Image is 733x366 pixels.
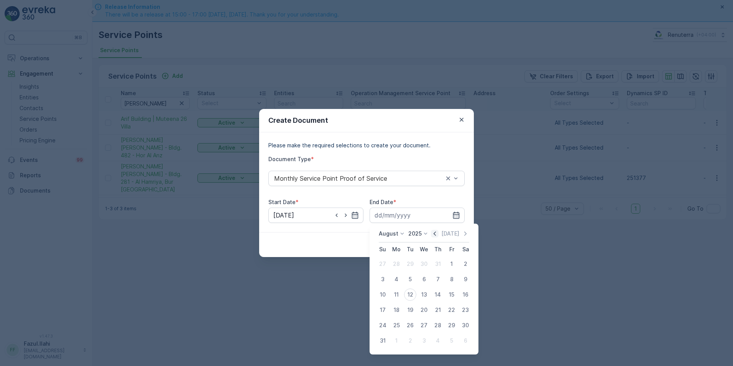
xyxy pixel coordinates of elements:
th: Wednesday [417,242,431,256]
label: End Date [370,199,393,205]
div: 24 [376,319,389,331]
div: 18 [390,304,403,316]
p: 2025 [408,230,422,237]
div: 28 [432,319,444,331]
div: 29 [404,258,416,270]
div: 27 [418,319,430,331]
label: Document Type [268,156,311,162]
div: 2 [404,335,416,347]
th: Saturday [459,242,472,256]
div: 7 [432,273,444,285]
th: Friday [445,242,459,256]
p: Create Document [268,115,328,126]
div: 1 [390,335,403,347]
div: 5 [404,273,416,285]
div: 2 [459,258,472,270]
div: 8 [445,273,458,285]
th: Tuesday [403,242,417,256]
div: 12 [404,289,416,301]
div: 5 [445,335,458,347]
div: 31 [376,335,389,347]
div: 16 [459,289,472,301]
th: Sunday [376,242,390,256]
div: 10 [376,289,389,301]
div: 21 [432,304,444,316]
div: 4 [432,335,444,347]
p: [DATE] [441,230,459,237]
input: dd/mm/yyyy [268,208,363,223]
div: 29 [445,319,458,331]
div: 6 [459,335,472,347]
div: 28 [390,258,403,270]
div: 23 [459,304,472,316]
div: 3 [376,273,389,285]
div: 30 [459,319,472,331]
th: Monday [390,242,403,256]
div: 17 [376,304,389,316]
div: 19 [404,304,416,316]
input: dd/mm/yyyy [370,208,465,223]
div: 30 [418,258,430,270]
div: 22 [445,304,458,316]
div: 4 [390,273,403,285]
p: August [379,230,398,237]
div: 9 [459,273,472,285]
div: 20 [418,304,430,316]
div: 26 [404,319,416,331]
div: 27 [376,258,389,270]
div: 6 [418,273,430,285]
div: 13 [418,289,430,301]
div: 1 [445,258,458,270]
label: Start Date [268,199,296,205]
p: Please make the required selections to create your document. [268,142,465,149]
div: 14 [432,289,444,301]
div: 25 [390,319,403,331]
div: 11 [390,289,403,301]
div: 31 [432,258,444,270]
div: 15 [445,289,458,301]
div: 3 [418,335,430,347]
th: Thursday [431,242,445,256]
